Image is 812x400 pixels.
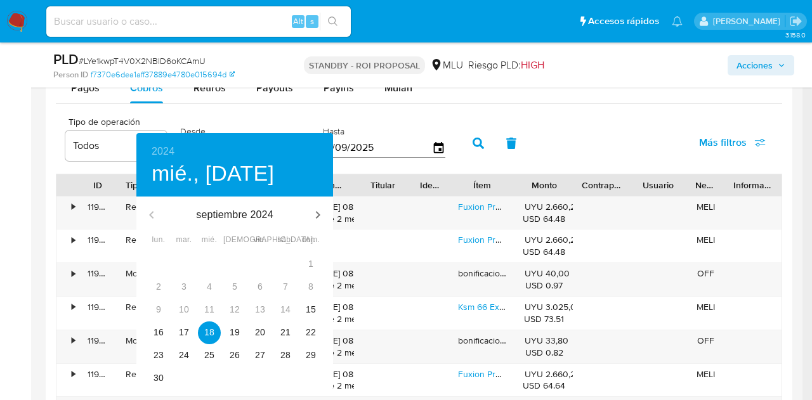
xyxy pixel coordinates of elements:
[255,349,265,361] p: 27
[154,349,164,361] p: 23
[204,349,214,361] p: 25
[147,321,170,344] button: 16
[299,299,322,321] button: 15
[198,321,221,344] button: 18
[230,349,240,361] p: 26
[249,234,272,247] span: vie.
[147,234,170,247] span: lun.
[167,207,303,223] p: septiembre 2024
[255,326,265,339] p: 20
[173,321,195,344] button: 17
[306,303,316,316] p: 15
[204,326,214,339] p: 18
[249,344,272,367] button: 27
[274,344,297,367] button: 28
[299,234,322,247] span: dom.
[306,326,316,339] p: 22
[230,326,240,339] p: 19
[173,344,195,367] button: 24
[223,344,246,367] button: 26
[152,143,174,160] button: 2024
[280,326,291,339] p: 21
[223,321,246,344] button: 19
[249,321,272,344] button: 20
[274,234,297,247] span: sáb.
[274,321,297,344] button: 21
[198,344,221,367] button: 25
[299,344,322,367] button: 29
[154,371,164,384] p: 30
[306,349,316,361] p: 29
[179,326,189,339] p: 17
[223,234,246,247] span: [DEMOGRAPHIC_DATA].
[152,160,274,187] button: mié., [DATE]
[173,234,195,247] span: mar.
[147,344,170,367] button: 23
[198,234,221,247] span: mié.
[154,326,164,339] p: 16
[299,321,322,344] button: 22
[179,349,189,361] p: 24
[280,349,291,361] p: 28
[147,367,170,390] button: 30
